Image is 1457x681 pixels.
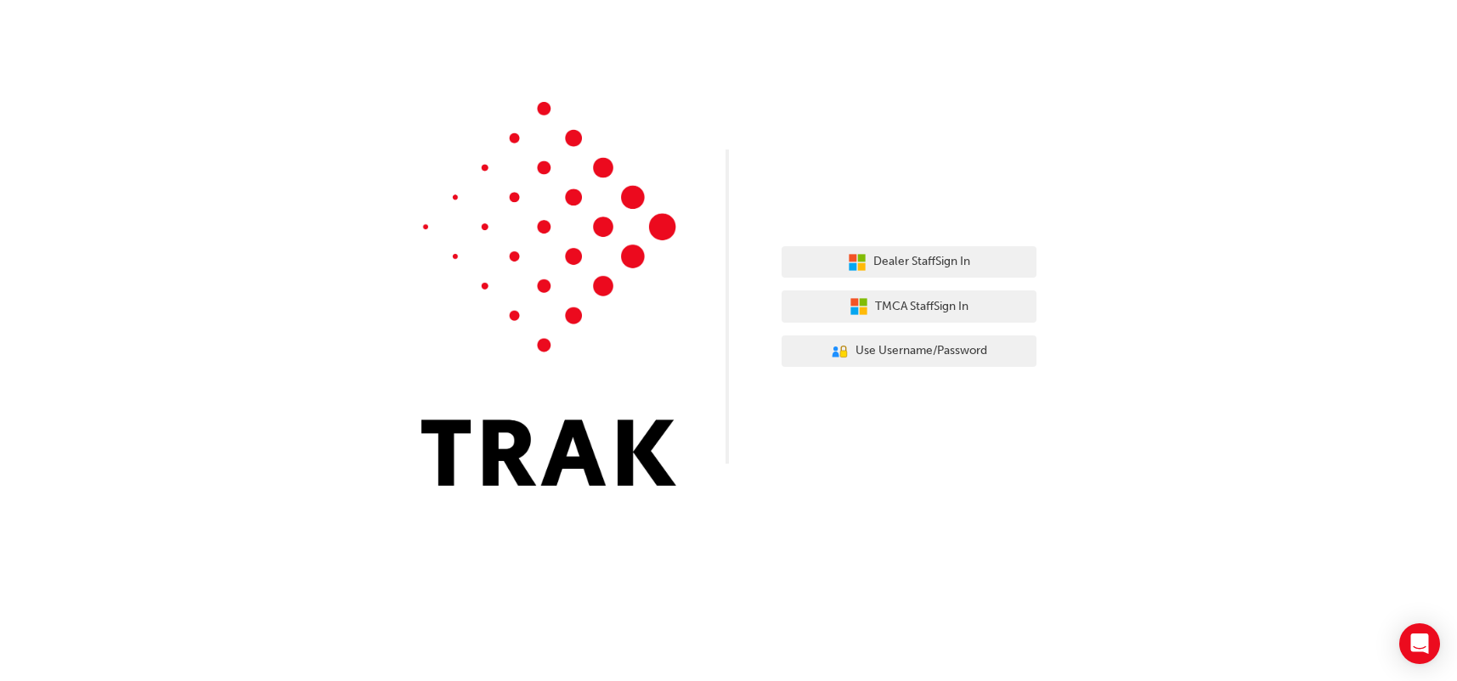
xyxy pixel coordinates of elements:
[873,252,970,272] span: Dealer Staff Sign In
[782,335,1036,368] button: Use Username/Password
[856,341,987,361] span: Use Username/Password
[1399,623,1440,664] div: Open Intercom Messenger
[421,102,676,486] img: Trak
[782,246,1036,279] button: Dealer StaffSign In
[875,297,969,317] span: TMCA Staff Sign In
[782,290,1036,323] button: TMCA StaffSign In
